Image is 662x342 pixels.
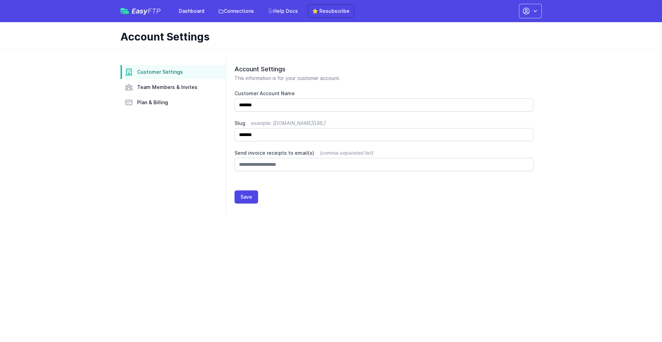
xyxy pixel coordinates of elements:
a: Team Members & Invites [121,80,226,94]
span: Team Members & Invites [137,84,197,91]
label: Customer Account Name [235,90,533,97]
img: easyftp_logo.png [121,8,129,14]
h2: Account Settings [235,65,533,73]
p: This information is for your customer account. [235,75,533,82]
span: Plan & Billing [137,99,168,106]
label: Send invoice receipts to email(s) [235,150,533,156]
span: Easy [132,8,161,15]
label: Slug [235,120,533,127]
a: Help Docs [264,5,302,17]
span: example: [DOMAIN_NAME][URL] [251,120,326,126]
a: Connections [214,5,258,17]
a: Customer Settings [121,65,226,79]
h1: Account Settings [121,30,536,43]
span: Customer Settings [137,69,183,75]
a: Dashboard [175,5,209,17]
span: (comma-separated list) [320,150,373,156]
span: FTP [148,7,161,15]
a: Plan & Billing [121,96,226,109]
a: EasyFTP [121,8,161,15]
a: ⭐ Resubscribe [308,4,354,18]
button: Save [235,190,258,204]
